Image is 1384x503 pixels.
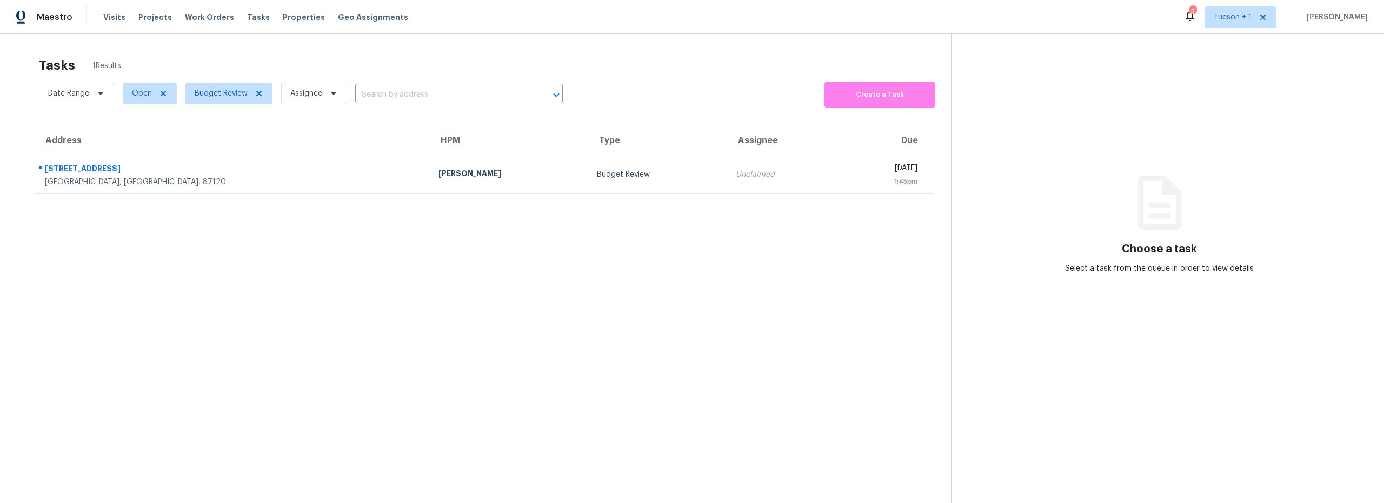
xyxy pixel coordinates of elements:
[838,125,934,156] th: Due
[438,168,579,182] div: [PERSON_NAME]
[37,12,72,23] span: Maestro
[1189,6,1196,17] div: 5
[103,12,125,23] span: Visits
[138,12,172,23] span: Projects
[1214,12,1252,23] span: Tucson + 1
[736,169,830,180] div: Unclaimed
[35,125,430,156] th: Address
[847,176,917,187] div: 1:45pm
[847,163,917,176] div: [DATE]
[597,169,718,180] div: Budget Review
[92,61,121,71] span: 1 Results
[1302,12,1368,23] span: [PERSON_NAME]
[45,163,421,177] div: [STREET_ADDRESS]
[430,125,588,156] th: HPM
[824,82,935,108] button: Create a Task
[830,89,930,101] span: Create a Task
[185,12,234,23] span: Work Orders
[588,125,727,156] th: Type
[48,88,89,99] span: Date Range
[1122,244,1197,254] h3: Choose a task
[355,86,533,103] input: Search by address
[45,177,421,187] div: [GEOGRAPHIC_DATA], [GEOGRAPHIC_DATA], 87120
[283,12,325,23] span: Properties
[549,88,564,103] button: Open
[1056,263,1263,274] div: Select a task from the queue in order to view details
[132,88,152,99] span: Open
[39,60,75,71] h2: Tasks
[247,14,270,21] span: Tasks
[290,88,322,99] span: Assignee
[727,125,839,156] th: Assignee
[195,88,248,99] span: Budget Review
[338,12,408,23] span: Geo Assignments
